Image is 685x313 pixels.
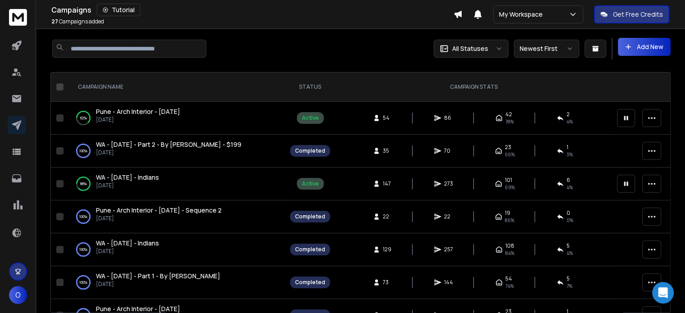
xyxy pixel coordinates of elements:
[383,213,392,220] span: 22
[444,180,453,187] span: 273
[567,217,573,224] span: 0 %
[505,217,514,224] span: 86 %
[444,213,453,220] span: 22
[514,40,579,58] button: Newest First
[505,177,512,184] span: 101
[295,213,325,220] div: Completed
[295,279,325,286] div: Completed
[79,212,87,221] p: 100 %
[567,144,568,151] span: 1
[505,249,514,257] span: 84 %
[96,173,159,182] a: WA - [DATE] - Indians
[613,10,663,19] p: Get Free Credits
[96,239,159,247] span: WA - [DATE] - Indians
[79,146,87,155] p: 100 %
[444,147,453,154] span: 70
[302,180,319,187] div: Active
[652,282,674,304] div: Open Intercom Messenger
[505,242,514,249] span: 108
[567,209,570,217] span: 0
[96,272,220,280] span: WA - [DATE] - Part 1 - By [PERSON_NAME]
[444,246,453,253] span: 257
[383,246,392,253] span: 129
[567,275,570,282] span: 5
[567,184,573,191] span: 4 %
[505,275,512,282] span: 54
[567,151,573,158] span: 3 %
[383,114,392,122] span: 54
[567,118,573,125] span: 4 %
[79,278,87,287] p: 100 %
[444,279,453,286] span: 144
[96,182,159,189] p: [DATE]
[302,114,319,122] div: Active
[96,116,180,123] p: [DATE]
[594,5,669,23] button: Get Free Credits
[452,44,488,53] p: All Statuses
[79,245,87,254] p: 100 %
[96,281,220,288] p: [DATE]
[67,73,285,102] th: CAMPAIGN NAME
[567,111,570,118] span: 2
[383,180,392,187] span: 147
[295,147,325,154] div: Completed
[9,286,27,304] button: O
[67,135,285,168] td: 100%WA - [DATE] - Part 2 - By [PERSON_NAME] - $199[DATE]
[80,179,87,188] p: 88 %
[96,206,222,214] span: Pune - Arch Interior - [DATE] - Sequence 2
[567,249,573,257] span: 4 %
[505,151,515,158] span: 66 %
[505,282,514,290] span: 74 %
[67,266,285,299] td: 100%WA - [DATE] - Part 1 - By [PERSON_NAME][DATE]
[96,107,180,116] a: Pune - Arch Interior - [DATE]
[505,144,511,151] span: 23
[80,113,87,122] p: 62 %
[96,140,241,149] a: WA - [DATE] - Part 2 - By [PERSON_NAME] - $199
[67,233,285,266] td: 100%WA - [DATE] - Indians[DATE]
[96,149,241,156] p: [DATE]
[336,73,612,102] th: CAMPAIGN STATS
[96,215,222,222] p: [DATE]
[567,242,570,249] span: 5
[383,147,392,154] span: 35
[567,282,572,290] span: 7 %
[505,111,512,118] span: 42
[96,239,159,248] a: WA - [DATE] - Indians
[51,18,104,25] p: Campaigns added
[295,246,325,253] div: Completed
[505,184,515,191] span: 69 %
[444,114,453,122] span: 86
[96,248,159,255] p: [DATE]
[51,4,454,16] div: Campaigns
[567,177,570,184] span: 6
[505,209,510,217] span: 19
[96,272,220,281] a: WA - [DATE] - Part 1 - By [PERSON_NAME]
[618,38,671,56] button: Add New
[285,73,336,102] th: STATUS
[96,206,222,215] a: Pune - Arch Interior - [DATE] - Sequence 2
[67,102,285,135] td: 62%Pune - Arch Interior - [DATE][DATE]
[96,304,180,313] span: Pune - Arch Interior - [DATE]
[505,118,514,125] span: 78 %
[383,279,392,286] span: 73
[67,200,285,233] td: 100%Pune - Arch Interior - [DATE] - Sequence 2[DATE]
[51,18,58,25] span: 27
[499,10,546,19] p: My Workspace
[67,168,285,200] td: 88%WA - [DATE] - Indians[DATE]
[97,4,141,16] button: Tutorial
